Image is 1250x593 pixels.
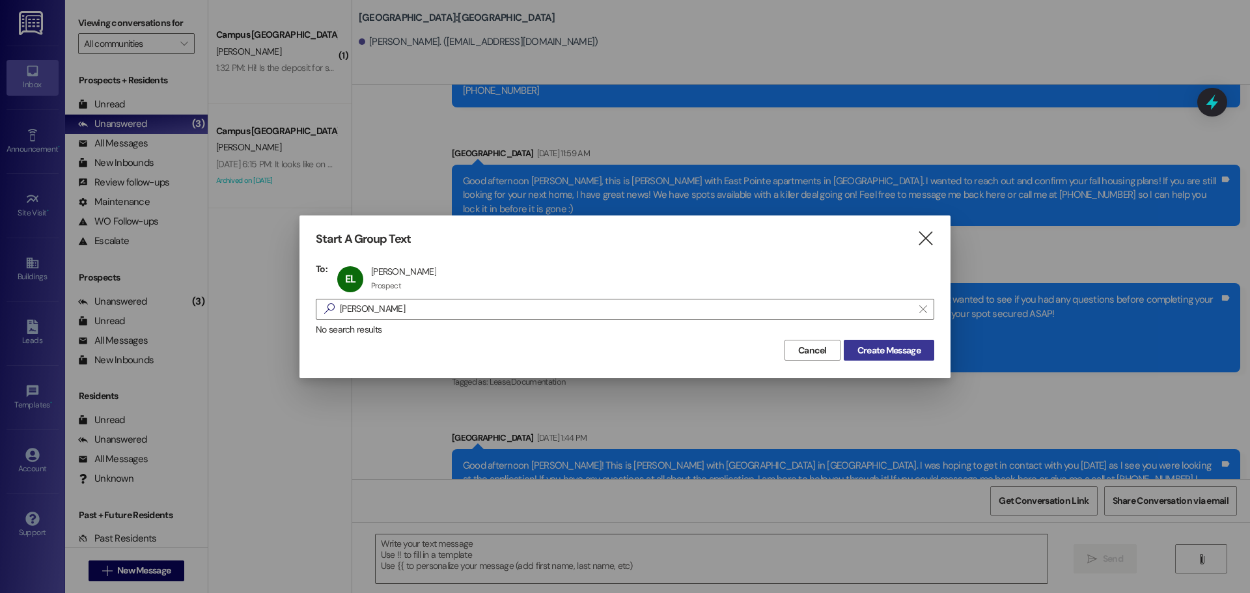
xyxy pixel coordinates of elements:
h3: To: [316,263,327,275]
div: Prospect [371,281,401,291]
div: [PERSON_NAME] [371,266,436,277]
i:  [319,302,340,316]
span: Create Message [857,344,921,357]
span: EL [345,272,355,286]
i:  [917,232,934,245]
div: No search results [316,323,934,337]
span: Cancel [798,344,827,357]
i:  [919,304,926,314]
button: Create Message [844,340,934,361]
button: Cancel [785,340,840,361]
h3: Start A Group Text [316,232,411,247]
input: Search for any contact or apartment [340,300,913,318]
button: Clear text [913,299,934,319]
